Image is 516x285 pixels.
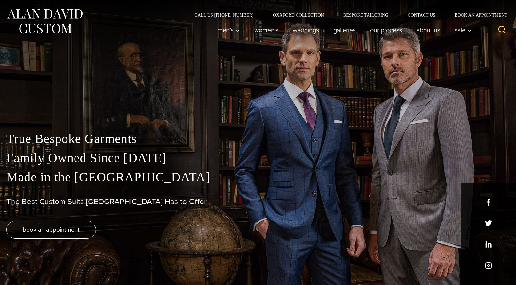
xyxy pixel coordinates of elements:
nav: Secondary Navigation [185,13,510,17]
span: Sale [455,27,472,33]
a: Oxxford Collection [263,13,334,17]
span: Men’s [218,27,240,33]
img: Alan David Custom [6,7,83,36]
a: Galleries [326,24,363,36]
a: Bespoke Tailoring [334,13,398,17]
a: Call Us [PHONE_NUMBER] [185,13,263,17]
nav: Primary Navigation [210,24,475,36]
a: Women’s [247,24,286,36]
a: Book an Appointment [445,13,510,17]
a: book an appointment [6,221,96,239]
h1: The Best Custom Suits [GEOGRAPHIC_DATA] Has to Offer [6,197,510,206]
p: True Bespoke Garments Family Owned Since [DATE] Made in the [GEOGRAPHIC_DATA] [6,129,510,187]
span: book an appointment [23,225,80,234]
a: Contact Us [398,13,445,17]
a: weddings [286,24,326,36]
button: View Search Form [494,22,510,38]
a: About Us [409,24,448,36]
a: Our Process [363,24,409,36]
